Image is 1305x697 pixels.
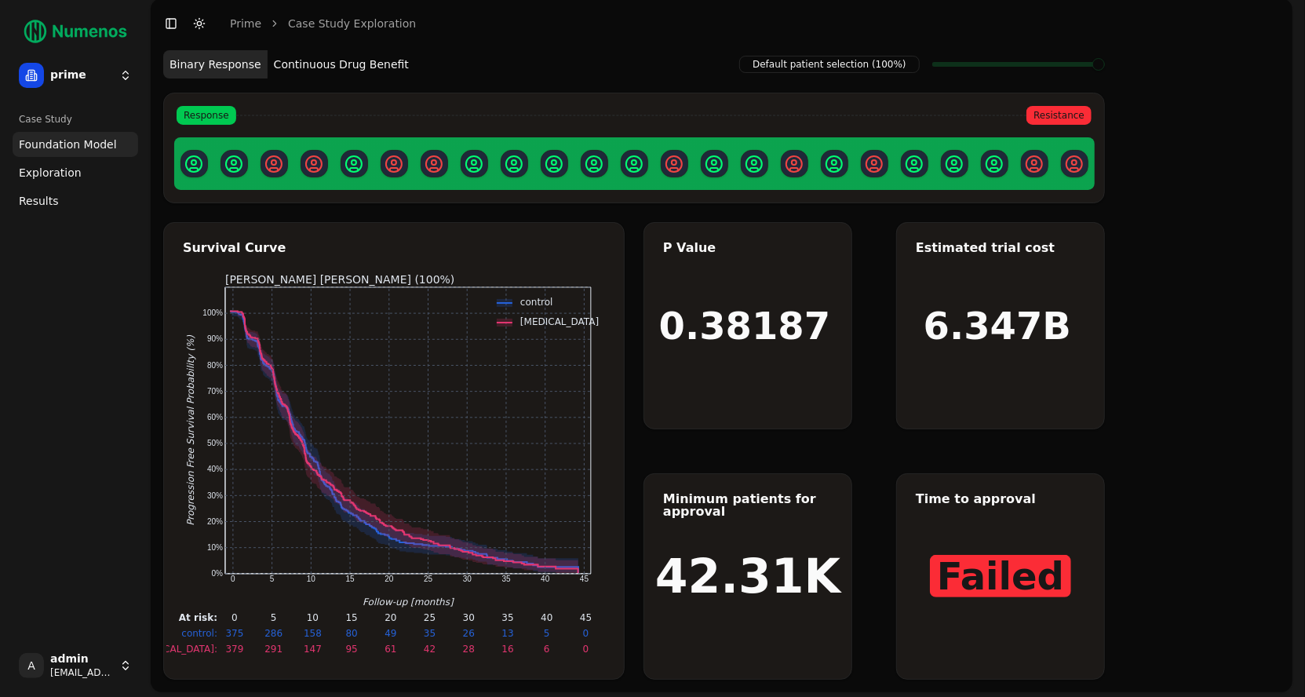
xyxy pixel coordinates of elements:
[50,68,113,82] span: prime
[183,242,605,254] div: Survival Curve
[178,612,217,623] text: At risk:
[206,413,222,421] text: 60%
[268,50,415,78] button: Continuous Drug Benefit
[206,335,222,344] text: 90%
[579,612,591,623] text: 45
[181,628,217,639] text: control:
[543,644,549,655] text: 6
[206,465,222,473] text: 40%
[50,652,113,666] span: admin
[202,308,223,317] text: 100%
[655,553,840,600] h1: 42.31K
[13,188,138,213] a: Results
[135,644,217,655] text: [MEDICAL_DATA]:
[541,612,552,623] text: 40
[1026,106,1092,125] span: Resistance
[19,193,59,209] span: Results
[579,575,589,583] text: 45
[303,644,321,655] text: 147
[501,628,513,639] text: 13
[288,16,416,31] a: Case Study Exploration
[385,612,396,623] text: 20
[13,57,138,94] button: prime
[739,56,920,73] span: Default patient selection (100%)
[225,628,243,639] text: 375
[270,612,276,623] text: 5
[520,316,599,327] text: [MEDICAL_DATA]
[385,575,394,583] text: 20
[306,575,315,583] text: 10
[306,612,318,623] text: 10
[423,644,435,655] text: 42
[501,575,511,583] text: 35
[462,644,474,655] text: 28
[345,575,355,583] text: 15
[264,644,283,655] text: 291
[13,160,138,185] a: Exploration
[206,543,222,552] text: 10%
[225,644,243,655] text: 379
[520,297,553,308] text: control
[423,628,435,639] text: 35
[225,273,454,286] text: [PERSON_NAME] [PERSON_NAME] (100%)
[13,647,138,684] button: Aadmin[EMAIL_ADDRESS]
[930,555,1071,597] span: Failed
[206,361,222,370] text: 80%
[582,644,589,655] text: 0
[385,644,396,655] text: 61
[363,597,454,608] text: Follow-up [months]
[303,628,321,639] text: 158
[582,628,589,639] text: 0
[13,107,138,132] div: Case Study
[462,628,474,639] text: 26
[50,666,113,679] span: [EMAIL_ADDRESS]
[345,644,357,655] text: 95
[462,612,474,623] text: 30
[19,165,82,181] span: Exploration
[424,575,433,583] text: 25
[231,575,235,583] text: 0
[185,335,196,526] text: Progression Free Survival Probability (%)
[462,575,472,583] text: 30
[230,16,261,31] a: prime
[345,612,357,623] text: 15
[501,644,513,655] text: 16
[13,132,138,157] a: Foundation Model
[211,569,223,578] text: 0%
[659,307,831,345] h1: 0.38187
[230,16,416,31] nav: breadcrumb
[206,387,222,396] text: 70%
[163,50,268,78] button: Binary Response
[19,137,117,152] span: Foundation Model
[13,13,138,50] img: Numenos
[206,439,222,447] text: 50%
[423,612,435,623] text: 25
[345,628,357,639] text: 80
[543,628,549,639] text: 5
[206,517,222,526] text: 20%
[385,628,396,639] text: 49
[264,628,283,639] text: 286
[541,575,550,583] text: 40
[924,307,1071,345] h1: 6.347B
[177,106,236,125] span: Response
[501,612,513,623] text: 35
[19,653,44,678] span: A
[231,612,238,623] text: 0
[206,491,222,500] text: 30%
[269,575,274,583] text: 5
